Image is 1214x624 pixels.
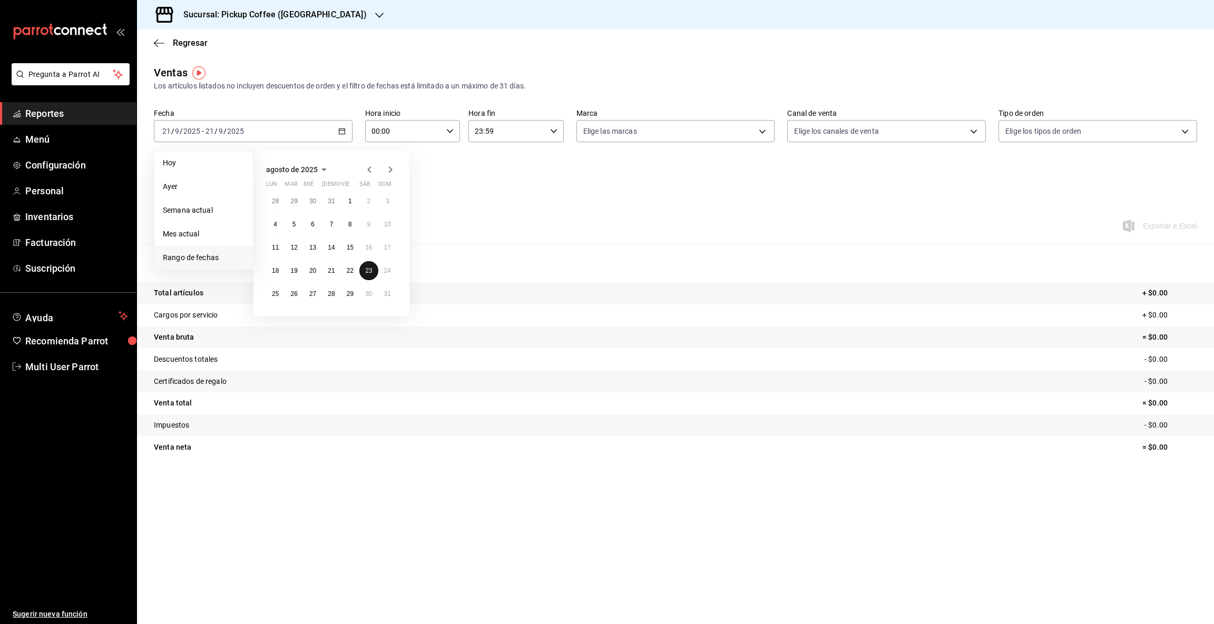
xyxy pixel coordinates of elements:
h3: Sucursal: Pickup Coffee ([GEOGRAPHIC_DATA]) [175,8,367,21]
span: - [202,127,204,135]
p: = $0.00 [1142,442,1197,453]
abbr: 3 de agosto de 2025 [386,197,389,205]
p: - $0.00 [1144,420,1197,431]
input: -- [205,127,214,135]
abbr: 23 de agosto de 2025 [365,267,372,274]
button: 28 de julio de 2025 [266,192,285,211]
p: + $0.00 [1142,310,1197,321]
button: 29 de julio de 2025 [285,192,303,211]
button: 17 de agosto de 2025 [378,238,397,257]
button: 13 de agosto de 2025 [303,238,322,257]
span: Elige los canales de venta [794,126,878,136]
abbr: 28 de julio de 2025 [272,197,279,205]
abbr: 7 de agosto de 2025 [330,221,334,228]
span: Recomienda Parrot [25,334,128,348]
span: agosto de 2025 [266,165,318,174]
button: 11 de agosto de 2025 [266,238,285,257]
span: Regresar [173,38,208,48]
button: 29 de agosto de 2025 [341,284,359,303]
div: Los artículos listados no incluyen descuentos de orden y el filtro de fechas está limitado a un m... [154,81,1197,92]
p: Total artículos [154,288,203,299]
button: 3 de agosto de 2025 [378,192,397,211]
span: Pregunta a Parrot AI [28,69,113,80]
span: Facturación [25,235,128,250]
abbr: 5 de agosto de 2025 [292,221,296,228]
button: 4 de agosto de 2025 [266,215,285,234]
p: = $0.00 [1142,332,1197,343]
abbr: 1 de agosto de 2025 [348,197,352,205]
a: Pregunta a Parrot AI [7,76,130,87]
button: Tooltip marker [192,66,205,80]
abbr: 27 de agosto de 2025 [309,290,316,298]
button: Regresar [154,38,208,48]
span: Mes actual [163,229,244,240]
span: / [214,127,218,135]
abbr: viernes [341,181,349,192]
abbr: 26 de agosto de 2025 [290,290,297,298]
abbr: 15 de agosto de 2025 [347,244,354,251]
p: Cargos por servicio [154,310,218,321]
button: Pregunta a Parrot AI [12,63,130,85]
span: / [223,127,227,135]
abbr: 31 de agosto de 2025 [384,290,391,298]
span: Personal [25,184,128,198]
button: 9 de agosto de 2025 [359,215,378,234]
button: 16 de agosto de 2025 [359,238,378,257]
button: 6 de agosto de 2025 [303,215,322,234]
abbr: 29 de julio de 2025 [290,197,297,205]
label: Hora inicio [365,110,460,117]
abbr: miércoles [303,181,314,192]
button: 12 de agosto de 2025 [285,238,303,257]
abbr: 11 de agosto de 2025 [272,244,279,251]
button: 28 de agosto de 2025 [322,284,340,303]
span: / [180,127,183,135]
button: 1 de agosto de 2025 [341,192,359,211]
abbr: 14 de agosto de 2025 [328,244,335,251]
p: Venta neta [154,442,191,453]
abbr: 20 de agosto de 2025 [309,267,316,274]
span: Ayer [163,181,244,192]
abbr: jueves [322,181,384,192]
abbr: 31 de julio de 2025 [328,197,335,205]
button: 31 de julio de 2025 [322,192,340,211]
button: 14 de agosto de 2025 [322,238,340,257]
div: Ventas [154,65,188,81]
p: Venta bruta [154,332,194,343]
button: 2 de agosto de 2025 [359,192,378,211]
span: Configuración [25,158,128,172]
button: 23 de agosto de 2025 [359,261,378,280]
span: Semana actual [163,205,244,216]
abbr: martes [285,181,297,192]
label: Hora fin [468,110,563,117]
button: agosto de 2025 [266,163,330,176]
span: / [171,127,174,135]
p: Venta total [154,398,192,409]
abbr: 8 de agosto de 2025 [348,221,352,228]
span: Elige las marcas [583,126,637,136]
span: Ayuda [25,310,114,322]
button: 30 de agosto de 2025 [359,284,378,303]
button: 7 de agosto de 2025 [322,215,340,234]
span: Menú [25,132,128,146]
button: 30 de julio de 2025 [303,192,322,211]
span: Hoy [163,157,244,169]
p: Certificados de regalo [154,376,227,387]
label: Marca [576,110,775,117]
p: Descuentos totales [154,354,218,365]
button: 31 de agosto de 2025 [378,284,397,303]
span: Rango de fechas [163,252,244,263]
abbr: 2 de agosto de 2025 [367,197,370,205]
label: Tipo de orden [998,110,1197,117]
abbr: 17 de agosto de 2025 [384,244,391,251]
abbr: sábado [359,181,370,192]
input: -- [162,127,171,135]
span: Elige los tipos de orden [1005,126,1081,136]
abbr: 21 de agosto de 2025 [328,267,335,274]
abbr: 10 de agosto de 2025 [384,221,391,228]
abbr: 24 de agosto de 2025 [384,267,391,274]
button: 15 de agosto de 2025 [341,238,359,257]
button: 19 de agosto de 2025 [285,261,303,280]
p: = $0.00 [1142,398,1197,409]
abbr: domingo [378,181,391,192]
span: Sugerir nueva función [13,609,128,620]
